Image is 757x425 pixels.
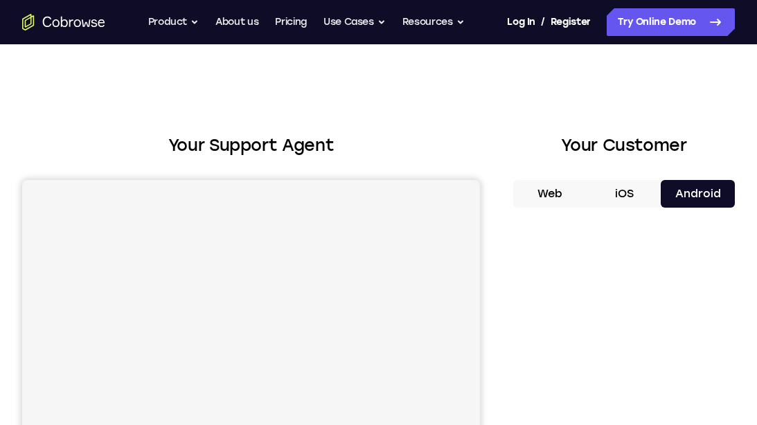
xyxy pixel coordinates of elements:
button: Use Cases [323,8,386,36]
a: Go to the home page [22,14,105,30]
span: / [541,14,545,30]
a: Pricing [275,8,307,36]
a: About us [215,8,258,36]
button: Android [661,180,735,208]
button: iOS [587,180,661,208]
button: Resources [402,8,465,36]
button: Product [148,8,199,36]
a: Try Online Demo [607,8,735,36]
a: Log In [507,8,535,36]
a: Register [551,8,591,36]
button: Web [513,180,587,208]
h2: Your Support Agent [22,133,480,158]
h2: Your Customer [513,133,735,158]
